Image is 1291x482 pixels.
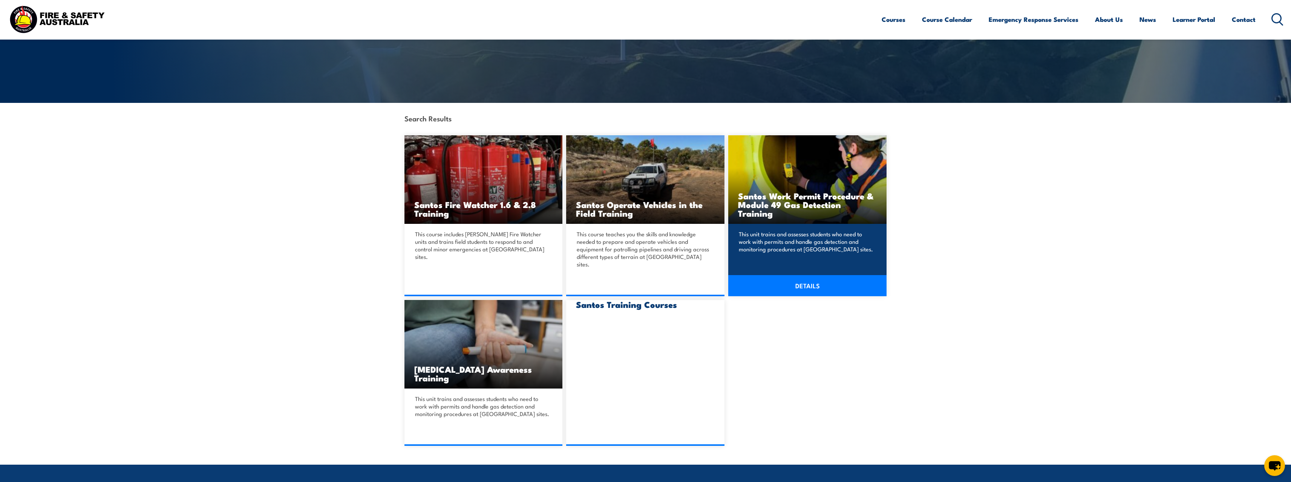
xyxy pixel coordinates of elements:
a: DETAILS [728,275,887,296]
h3: Santos Training Courses [576,300,715,309]
h3: Santos Operate Vehicles in the Field Training [576,200,715,217]
p: This course teaches you the skills and knowledge needed to prepare and operate vehicles and equip... [577,230,712,268]
img: Anaphylaxis Awareness TRAINING [404,300,563,389]
p: This unit trains and assesses students who need to work with permits and handle gas detection and... [415,395,550,418]
strong: Search Results [404,113,452,123]
a: News [1139,9,1156,29]
p: This course includes [PERSON_NAME] Fire Watcher units and trains field students to respond to and... [415,230,550,260]
a: Courses [882,9,905,29]
img: Santos Operate Vehicles in the Field training (1) [566,135,724,224]
a: Contact [1232,9,1256,29]
a: Santos Operate Vehicles in the Field Training [566,135,724,224]
img: Santos Work Permit Procedure & Module 49 Gas Detection Training (1) [728,135,887,224]
h3: Santos Fire Watcher 1.6 & 2.8 Training [414,200,553,217]
a: Learner Portal [1173,9,1215,29]
a: Santos Work Permit Procedure & Module 49 Gas Detection Training [728,135,887,224]
button: chat-button [1264,455,1285,476]
a: Course Calendar [922,9,972,29]
a: Santos Fire Watcher 1.6 & 2.8 Training [404,135,563,224]
a: [MEDICAL_DATA] Awareness Training [404,300,563,389]
h3: Santos Work Permit Procedure & Module 49 Gas Detection Training [738,191,877,217]
p: This unit trains and assesses students who need to work with permits and handle gas detection and... [739,230,874,253]
a: About Us [1095,9,1123,29]
a: Emergency Response Services [989,9,1078,29]
h3: [MEDICAL_DATA] Awareness Training [414,365,553,382]
img: Santos Fire Watcher 1.6 & 2.8 [404,135,563,224]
